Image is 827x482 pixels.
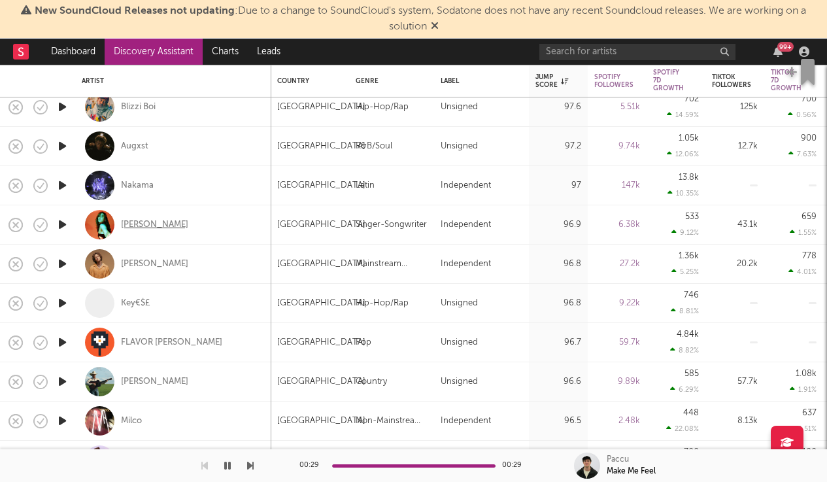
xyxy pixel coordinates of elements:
div: 22.08 % [666,424,699,433]
div: 700 [802,95,817,103]
div: Jump Score [535,73,568,89]
div: 533 [685,213,699,221]
a: Augxst [121,141,148,152]
a: [PERSON_NAME] [121,258,188,270]
span: : Due to a change to SoundCloud's system, Sodatone does not have any recent Soundcloud releases. ... [35,6,806,32]
div: 9.22k [594,296,640,311]
div: Independent [441,256,491,272]
div: 97.6 [535,99,581,115]
div: 6.29 % [670,385,699,394]
a: Nakama [121,180,154,192]
span: New SoundCloud Releases not updating [35,6,235,16]
div: 125k [712,99,758,115]
div: 9.89k [594,374,640,390]
div: Hip-Hop/Rap [356,296,409,311]
div: 96.8 [535,296,581,311]
div: 96.6 [535,374,581,390]
div: Independent [441,413,491,429]
div: [GEOGRAPHIC_DATA] [277,296,365,311]
div: 12.06 % [667,150,699,158]
div: 00:29 [502,458,528,473]
div: [GEOGRAPHIC_DATA] [277,256,365,272]
div: 97 [535,178,581,194]
div: Tiktok 7D Growth [771,69,802,92]
div: [GEOGRAPHIC_DATA] [277,413,365,429]
div: 400 [801,448,817,456]
div: 700 [684,448,699,456]
div: Hip-Hop/Rap [356,99,409,115]
div: 43.1k [712,217,758,233]
div: 2.48k [594,413,640,429]
a: Milco [121,415,142,427]
div: 96.5 [535,413,581,429]
div: 27.2k [594,256,640,272]
div: 12.7k [712,139,758,154]
div: 1.08k [796,370,817,378]
div: 5.51k [594,99,640,115]
div: 7.63 % [788,150,817,158]
div: 585 [684,370,699,378]
div: Singer-Songwriter [356,217,427,233]
div: 6.38k [594,217,640,233]
div: [GEOGRAPHIC_DATA] [277,374,365,390]
div: 57.7k [712,374,758,390]
div: 9.74k [594,139,640,154]
a: [PERSON_NAME] [121,376,188,388]
div: 1.55 % [790,228,817,237]
div: 8.82 % [670,346,699,354]
a: Key€$£ [121,298,150,309]
input: Search for artists [539,44,735,60]
div: Country [277,77,336,85]
div: R&B/Soul [356,139,392,154]
div: 4.01 % [788,267,817,276]
div: 97.2 [535,139,581,154]
div: 5.25 % [671,267,699,276]
div: Unsigned [441,374,478,390]
div: 637 [802,409,817,417]
div: 147k [594,178,640,194]
div: 10.35 % [667,189,699,198]
span: Dismiss [431,22,439,32]
a: [PERSON_NAME] [121,219,188,231]
div: 1.36k [679,252,699,260]
div: Tiktok Followers [712,73,751,89]
div: Non-Mainstream Electronic [356,413,428,429]
div: 0.56 % [788,111,817,119]
div: Country [356,374,387,390]
a: Leads [248,39,290,65]
div: 1.05k [679,134,699,143]
a: Discovery Assistant [105,39,203,65]
a: FLAVOR [PERSON_NAME] [121,337,222,349]
div: Unsigned [441,296,478,311]
div: Spotify 7D Growth [653,69,684,92]
div: Paccu [607,454,629,466]
a: Dashboard [42,39,105,65]
div: 8.81 % [671,307,699,315]
a: Charts [203,39,248,65]
div: 96.9 [535,217,581,233]
div: 778 [802,252,817,260]
div: [GEOGRAPHIC_DATA] [277,139,365,154]
div: [GEOGRAPHIC_DATA] [277,178,365,194]
div: 746 [684,291,699,300]
button: 99+ [773,46,783,57]
div: 13.8k [679,173,699,182]
div: Spotify Followers [594,73,633,89]
div: Unsigned [441,139,478,154]
div: 14.59 % [667,111,699,119]
a: Blizzi Boi [121,101,156,113]
div: Latin [356,178,375,194]
div: 8.13k [712,413,758,429]
div: 96.8 [535,256,581,272]
div: 9.12 % [671,228,699,237]
div: [GEOGRAPHIC_DATA] [277,99,365,115]
div: 448 [683,409,699,417]
div: 1.91 % [790,385,817,394]
div: 00:29 [299,458,326,473]
div: 99 + [777,42,794,52]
